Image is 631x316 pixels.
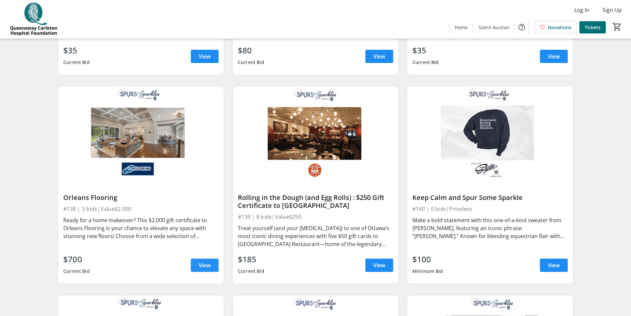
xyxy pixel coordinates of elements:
[548,52,560,60] span: View
[238,224,393,248] div: Treat yourself (and your [MEDICAL_DATA]) to one of Ottawa’s most iconic dining experiences with f...
[611,21,623,33] button: Cart
[199,52,211,60] span: View
[473,21,515,33] a: Silent Auction
[238,56,264,68] div: Current Bid
[373,52,385,60] span: View
[233,86,398,180] img: Rolling in the Dough (and Egg Rolls) : $250 Gift Certificate to Golden Palace
[238,265,264,277] div: Current Bid
[479,24,509,31] span: Silent Auction
[63,44,90,56] div: $35
[199,261,211,269] span: View
[574,6,589,14] span: Log In
[449,21,473,33] a: Home
[63,194,219,202] div: Orleans Flooring
[63,216,219,240] div: Ready for a home makeover? This $2,000 gift certificate to Orleans Flooring is your chance to ele...
[238,212,393,221] div: #139 | 8 bids | Value $250
[585,24,601,31] span: Tickets
[603,6,622,14] span: Sign Up
[455,24,468,31] span: Home
[373,261,385,269] span: View
[540,50,568,63] a: View
[412,253,443,265] div: $100
[412,265,443,277] div: Minimum Bid
[412,204,568,214] div: #140 | 0 bids | Priceless
[63,265,90,277] div: Current Bid
[597,5,627,15] button: Sign Up
[191,50,219,63] a: View
[407,86,573,180] img: Keep Calm and Spur Some Sparkle
[579,21,606,33] a: Tickets
[63,56,90,68] div: Current Bid
[534,21,577,33] a: Donations
[58,86,224,180] img: Orleans Flooring
[365,259,393,272] a: View
[238,194,393,210] div: Rolling in the Dough (and Egg Rolls) : $250 Gift Certificate to [GEOGRAPHIC_DATA]
[412,194,568,202] div: Keep Calm and Spur Some Sparkle
[548,261,560,269] span: View
[365,50,393,63] a: View
[515,21,528,34] button: Help
[238,44,264,56] div: $80
[412,44,439,56] div: $35
[569,5,595,15] button: Log In
[548,24,571,31] span: Donations
[412,216,568,240] div: Make a bold statement with this one-of-a-kind sweater from [PERSON_NAME], featuring an iconic phr...
[412,56,439,68] div: Current Bid
[63,253,90,265] div: $700
[540,259,568,272] a: View
[238,253,264,265] div: $185
[63,204,219,214] div: #138 | 3 bids | Value $2,000
[4,3,63,36] img: QCH Foundation's Logo
[191,259,219,272] a: View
